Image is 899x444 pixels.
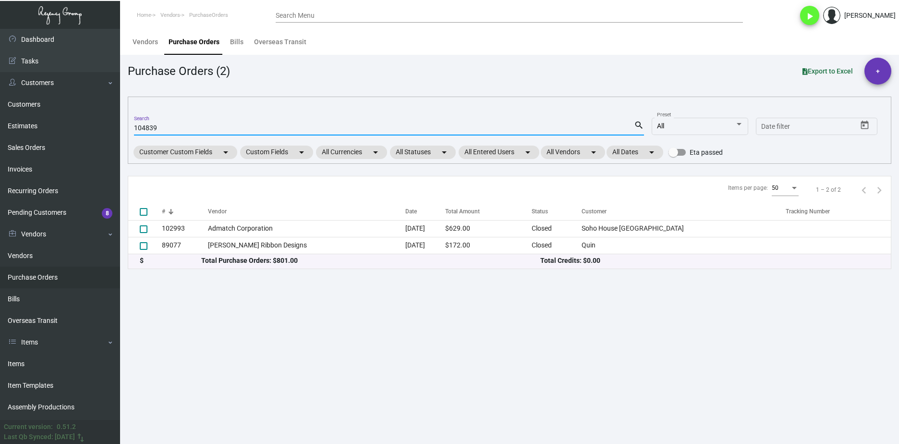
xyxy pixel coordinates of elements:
[370,147,381,158] mat-icon: arrow_drop_down
[445,207,532,216] div: Total Amount
[162,237,208,254] td: 89077
[582,237,786,254] td: Quin
[522,147,534,158] mat-icon: arrow_drop_down
[405,237,446,254] td: [DATE]
[169,37,219,47] div: Purchase Orders
[390,146,456,159] mat-chip: All Statuses
[804,11,815,22] i: play_arrow
[438,147,450,158] mat-icon: arrow_drop_down
[445,207,480,216] div: Total Amount
[134,146,237,159] mat-chip: Customer Custom Fields
[728,184,768,192] div: Items per page:
[240,146,313,159] mat-chip: Custom Fields
[532,237,582,254] td: Closed
[823,7,840,24] img: admin@bootstrapmaster.com
[208,237,405,254] td: [PERSON_NAME] Ribbon Designs
[582,207,786,216] div: Customer
[532,220,582,237] td: Closed
[634,120,644,131] mat-icon: search
[532,207,582,216] div: Status
[405,207,446,216] div: Date
[657,122,664,130] span: All
[140,256,201,266] div: $
[128,62,230,80] div: Purchase Orders (2)
[646,147,657,158] mat-icon: arrow_drop_down
[208,220,405,237] td: Admatch Corporation
[856,182,872,197] button: Previous page
[445,220,532,237] td: $629.00
[137,12,151,18] span: Home
[588,147,599,158] mat-icon: arrow_drop_down
[4,432,75,442] div: Last Qb Synced: [DATE]
[57,422,76,432] div: 0.51.2
[800,6,819,25] button: play_arrow
[208,207,405,216] div: Vendor
[582,207,607,216] div: Customer
[405,207,417,216] div: Date
[857,118,873,133] button: Open calendar
[795,62,861,80] button: Export to Excel
[405,220,446,237] td: [DATE]
[786,207,830,216] div: Tracking Number
[876,58,880,85] span: +
[690,147,723,158] span: Eta passed
[786,207,891,216] div: Tracking Number
[316,146,387,159] mat-chip: All Currencies
[772,185,799,192] mat-select: Items per page:
[761,123,791,131] input: Start date
[541,146,605,159] mat-chip: All Vendors
[220,147,231,158] mat-icon: arrow_drop_down
[162,207,165,216] div: #
[208,207,227,216] div: Vendor
[160,12,180,18] span: Vendors
[582,220,786,237] td: Soho House [GEOGRAPHIC_DATA]
[296,147,307,158] mat-icon: arrow_drop_down
[445,237,532,254] td: $172.00
[459,146,539,159] mat-chip: All Entered Users
[844,11,896,21] div: [PERSON_NAME]
[532,207,548,216] div: Status
[772,185,778,191] span: 50
[540,256,879,266] div: Total Credits: $0.00
[133,37,158,47] div: Vendors
[189,12,228,18] span: PurchaseOrders
[816,185,841,194] div: 1 – 2 of 2
[872,182,887,197] button: Next page
[254,37,306,47] div: Overseas Transit
[864,58,891,85] button: +
[607,146,663,159] mat-chip: All Dates
[802,67,853,75] span: Export to Excel
[230,37,243,47] div: Bills
[162,207,208,216] div: #
[4,422,53,432] div: Current version:
[201,256,540,266] div: Total Purchase Orders: $801.00
[162,220,208,237] td: 102993
[799,123,845,131] input: End date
